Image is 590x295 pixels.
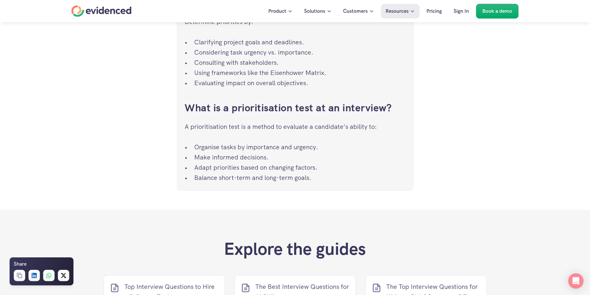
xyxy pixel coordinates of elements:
[269,7,287,15] p: Product
[195,78,405,88] p: Evaluating impact on overall objectives.
[195,68,405,78] p: Using frameworks like the Eisenhower Matrix.
[195,142,405,152] p: Organise tasks by importance and urgency.
[568,273,584,289] div: Open Intercom Messenger
[343,7,368,15] p: Customers
[224,239,366,259] h2: Explore the guides
[195,47,405,57] p: Considering task urgency vs. importance.
[427,7,442,15] p: Pricing
[422,4,447,18] a: Pricing
[14,260,27,268] h6: Share
[386,7,409,15] p: Resources
[195,152,405,162] p: Make informed decisions.
[195,173,405,183] p: Balance short-term and long-term goals.
[185,122,405,132] p: A prioritisation test is a method to evaluate a candidate’s ability to:
[476,4,519,18] a: Book a demo
[195,57,405,68] p: Consulting with stakeholders.
[195,162,405,173] p: Adapt priorities based on changing factors.
[454,7,469,15] p: Sign In
[304,7,326,15] p: Solutions
[185,101,405,115] h3: What is a prioritisation test at an interview?
[483,7,512,15] p: Book a demo
[449,4,474,18] a: Sign In
[72,5,132,17] a: Home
